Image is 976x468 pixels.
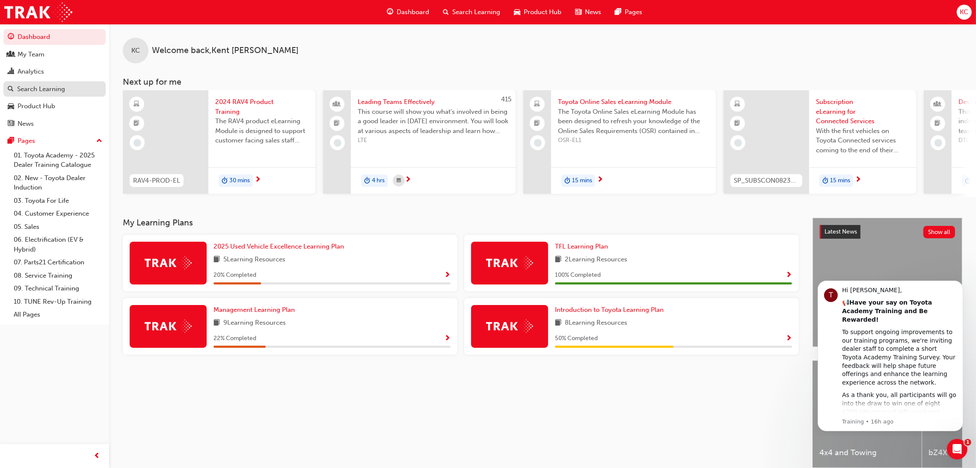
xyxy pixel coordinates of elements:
div: Product Hub [18,101,55,111]
span: KC [131,46,140,56]
span: 22 % Completed [214,334,256,344]
span: chart-icon [8,68,14,76]
a: SP_SUBSCON0823_ELSubscription eLearning for Connected ServicesWith the first vehicles on Toyota C... [724,90,916,194]
a: 04. Customer Experience [10,207,106,220]
a: 07. Parts21 Certification [10,256,106,269]
span: book-icon [555,255,561,265]
span: 2025 Used Vehicle Excellence Learning Plan [214,243,344,250]
span: 4 hrs [372,176,385,186]
iframe: Intercom live chat [947,439,967,459]
span: News [585,7,601,17]
span: 9 Learning Resources [223,318,286,329]
a: Introduction to Toyota Learning Plan [555,305,667,315]
span: booktick-icon [334,118,340,129]
a: Dashboard [3,29,106,45]
span: 1 [964,439,971,446]
a: Toyota Online Sales eLearning ModuleThe Toyota Online Sales eLearning Module has been designed to... [523,90,716,194]
span: 4x4 and Towing [819,448,915,458]
span: 415 [501,95,511,103]
span: learningRecordVerb_NONE-icon [133,139,141,147]
span: calendar-icon [397,175,401,186]
span: people-icon [334,99,340,110]
span: booktick-icon [134,118,140,129]
a: 2025 Used Vehicle Excellence Learning Plan [214,242,347,252]
span: guage-icon [8,33,14,41]
span: 8 Learning Resources [565,318,627,329]
a: Trak [4,3,72,22]
span: Toyota Online Sales eLearning Module [558,97,709,107]
button: DashboardMy TeamAnalyticsSearch LearningProduct HubNews [3,27,106,133]
button: KC [957,5,972,20]
span: Show Progress [444,335,451,343]
a: 02. New - Toyota Dealer Induction [10,172,106,194]
span: duration-icon [965,175,971,187]
a: pages-iconPages [608,3,649,21]
span: Leading Teams Effectively [358,97,509,107]
a: Latest NewsShow allHelp Shape the Future of Toyota Academy Training and Win an eMastercard!Revolu... [813,218,962,347]
img: Trak [486,320,533,333]
span: book-icon [214,255,220,265]
span: Welcome back , Kent [PERSON_NAME] [152,46,299,56]
a: All Pages [10,308,106,321]
a: 415Leading Teams EffectivelyThis course will show you what's involved in being a good leader in [... [323,90,516,194]
span: laptop-icon [534,99,540,110]
span: pages-icon [8,137,14,145]
span: The RAV4 product eLearning Module is designed to support customer facing sales staff with introdu... [215,116,309,145]
button: Show Progress [444,270,451,281]
span: learningResourceType_ELEARNING-icon [134,99,140,110]
a: 09. Technical Training [10,282,106,295]
button: Show Progress [786,270,792,281]
button: Show Progress [444,333,451,344]
span: Show Progress [786,335,792,343]
img: Trak [145,256,192,270]
span: 15 mins [572,176,592,186]
a: Analytics [3,64,106,80]
span: booktick-icon [534,118,540,129]
span: KC [960,7,968,17]
button: Pages [3,133,106,149]
span: Show Progress [444,272,451,279]
span: Show Progress [786,272,792,279]
a: 03. Toyota For Life [10,194,106,207]
a: guage-iconDashboard [380,3,436,21]
img: Trak [145,320,192,333]
span: 2024 RAV4 Product Training [215,97,309,116]
span: learningRecordVerb_NONE-icon [534,139,542,147]
span: 20 % Completed [214,270,256,280]
a: Latest NewsShow all [820,225,955,239]
span: next-icon [597,176,603,184]
span: learningRecordVerb_NONE-icon [934,139,942,147]
span: 2 Learning Resources [565,255,627,265]
span: TFL Learning Plan [555,243,608,250]
span: 15 mins [830,176,850,186]
a: RAV4-PROD-EL2024 RAV4 Product TrainingThe RAV4 product eLearning Module is designed to support cu... [123,90,315,194]
span: Product Hub [524,7,561,17]
a: 08. Service Training [10,269,106,282]
span: Pages [625,7,642,17]
span: people-icon [935,99,941,110]
span: news-icon [8,120,14,128]
span: learningResourceType_ELEARNING-icon [735,99,741,110]
span: booktick-icon [935,118,941,129]
span: up-icon [96,136,102,147]
a: 10. TUNE Rev-Up Training [10,295,106,308]
button: Show Progress [786,333,792,344]
a: search-iconSearch Learning [436,3,507,21]
span: duration-icon [822,175,828,187]
span: next-icon [255,176,261,184]
a: news-iconNews [568,3,608,21]
a: Management Learning Plan [214,305,298,315]
span: next-icon [405,176,411,184]
span: OSR-EL1 [558,136,709,145]
span: news-icon [575,7,581,18]
span: search-icon [443,7,449,18]
span: car-icon [8,103,14,110]
a: TFL Learning Plan [555,242,611,252]
span: duration-icon [564,175,570,187]
a: Search Learning [3,81,106,97]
